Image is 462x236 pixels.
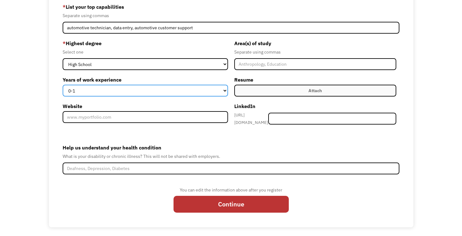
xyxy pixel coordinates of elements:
[63,111,228,123] input: www.myportfolio.com
[63,12,399,19] div: Separate using commas
[234,38,397,48] label: Area(s) of study
[63,2,399,12] label: List your top capabilities
[234,111,269,126] div: [URL][DOMAIN_NAME]
[174,196,289,213] input: Continue
[308,87,322,94] div: Attach
[234,58,397,70] input: Anthropology, Education
[63,22,399,34] input: Videography, photography, accounting
[234,101,397,111] label: LinkedIn
[63,75,228,85] label: Years of work experience
[63,163,399,174] input: Deafness, Depression, Diabetes
[234,75,397,85] label: Resume
[63,38,228,48] label: Highest degree
[63,143,399,153] label: Help us understand your health condition
[234,85,397,97] label: Attach
[63,48,228,56] div: Select one
[174,186,289,194] div: You can edit the information above after you register
[234,48,397,56] div: Separate using commas
[63,153,399,160] div: What is your disability or chronic illness? This will not be shared with employers.
[63,101,228,111] label: Website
